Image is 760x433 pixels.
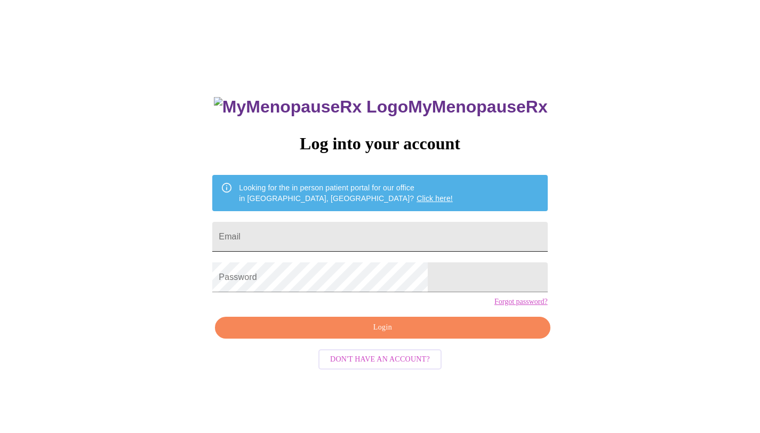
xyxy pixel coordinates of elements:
[214,97,548,117] h3: MyMenopauseRx
[494,298,548,306] a: Forgot password?
[239,178,453,208] div: Looking for the in person patient portal for our office in [GEOGRAPHIC_DATA], [GEOGRAPHIC_DATA]?
[227,321,538,334] span: Login
[330,353,430,366] span: Don't have an account?
[214,97,408,117] img: MyMenopauseRx Logo
[316,354,444,363] a: Don't have an account?
[318,349,442,370] button: Don't have an account?
[215,317,550,339] button: Login
[417,194,453,203] a: Click here!
[212,134,547,154] h3: Log into your account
